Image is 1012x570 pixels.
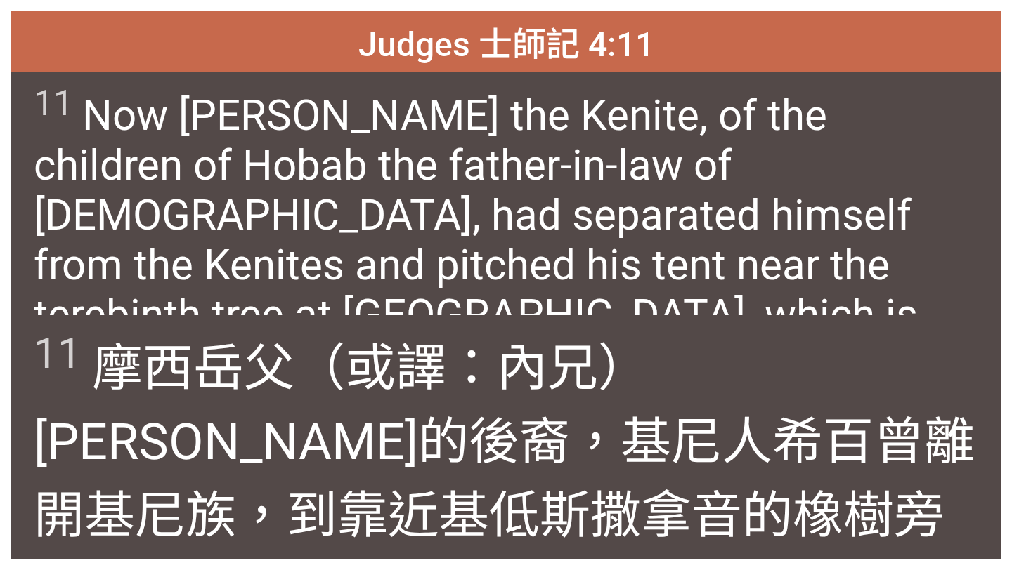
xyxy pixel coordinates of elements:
[34,329,82,378] sup: 11
[358,17,654,66] span: Judges 士師記 4:11
[34,83,978,390] span: Now [PERSON_NAME] the Kenite, of the children of Hobab the father-in-law of [DEMOGRAPHIC_DATA], h...
[34,83,73,124] sup: 11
